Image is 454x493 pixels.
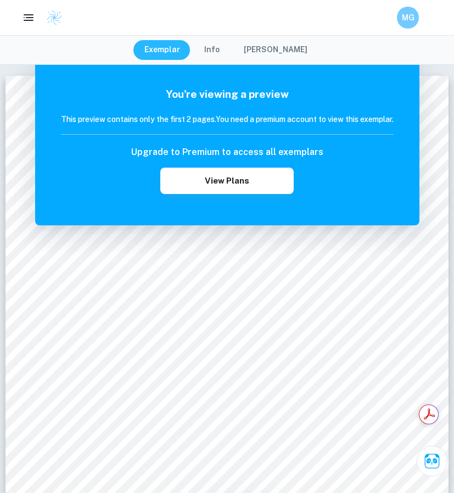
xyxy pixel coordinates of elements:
[233,40,318,60] button: [PERSON_NAME]
[131,146,323,159] h6: Upgrade to Premium to access all exemplars
[40,9,63,26] a: Clastify logo
[397,7,419,29] button: MG
[160,168,293,194] button: View Plans
[46,9,63,26] img: Clastify logo
[417,446,447,477] button: Ask Clai
[402,12,414,24] h6: MG
[61,113,394,125] h6: This preview contains only the first 2 pages. You need a premium account to view this exemplar.
[133,40,191,60] button: Exemplar
[193,40,231,60] button: Info
[61,86,394,102] h5: You're viewing a preview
